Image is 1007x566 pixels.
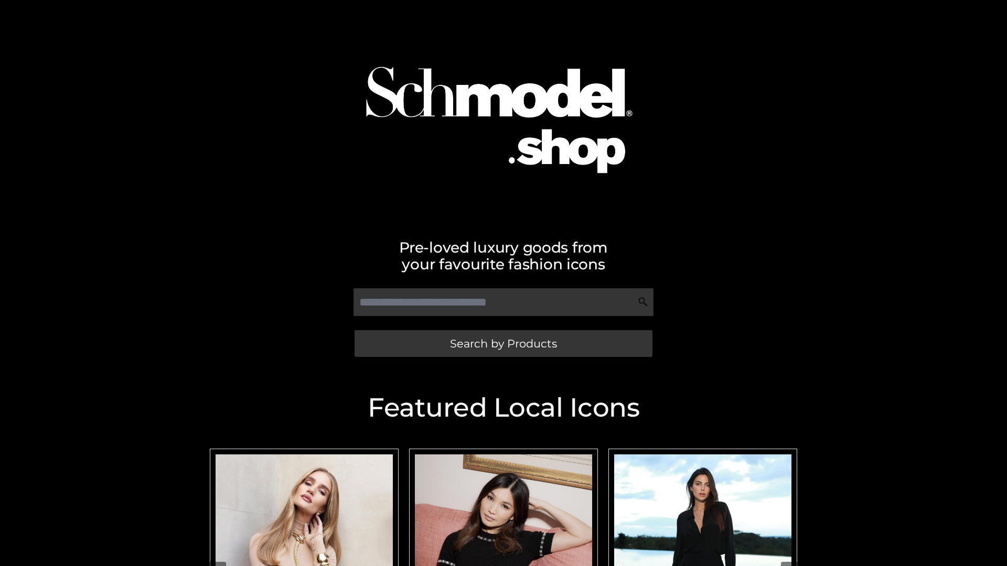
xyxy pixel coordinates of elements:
span: Search by Products [450,338,557,349]
img: Search Icon [638,297,648,307]
h2: Featured Local Icons​ [205,395,802,421]
a: Search by Products [355,330,652,357]
h2: Pre-loved luxury goods from your favourite fashion icons [205,239,802,273]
